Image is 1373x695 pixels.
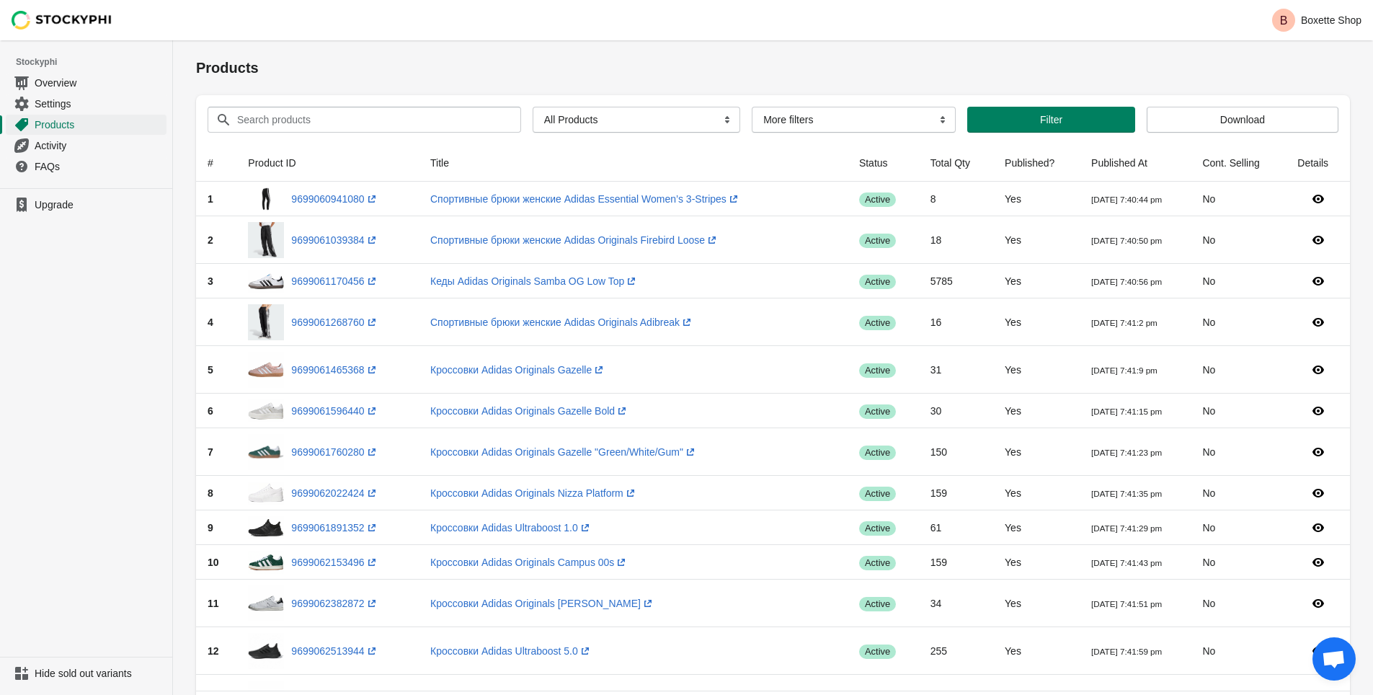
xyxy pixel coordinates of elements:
[236,144,419,182] th: Product ID
[1191,428,1286,476] td: No
[208,557,219,568] span: 10
[248,551,284,574] img: 437e312da9a687b262df9169b7fbb376_5ec512b2-3816-437d-b03b-9b7d8a8293b5.png
[291,275,378,287] a: 9699061170456(opens a new window)
[430,645,592,657] a: Кроссовки Adidas Ultraboost 5.0(opens a new window)
[248,585,284,621] img: 183eba5c660fed41e89a8a8839d70d0f_4c322e7d-814f-49eb-bda2-4bf4218e8e71.jpg
[35,159,164,174] span: FAQs
[993,216,1080,264] td: Yes
[993,545,1080,580] td: Yes
[1191,298,1286,346] td: No
[1091,448,1162,457] small: [DATE] 7:41:23 pm
[993,394,1080,428] td: Yes
[1191,580,1286,627] td: No
[1272,9,1295,32] span: Avatar with initials B
[1191,346,1286,394] td: No
[291,487,378,499] a: 9699062022424(opens a new window)
[248,352,284,388] img: 2bc2343a7e0afb7372e33cf26124254b_f8955bf3-4d86-42bc-b3d6-873175c46f0b.jpg
[1147,107,1338,133] button: Download
[993,298,1080,346] td: Yes
[919,182,993,216] td: 8
[430,522,592,534] a: Кроссовки Adidas Ultraboost 1.0(opens a new window)
[16,55,172,69] span: Stockyphi
[1091,523,1162,533] small: [DATE] 7:41:29 pm
[35,666,164,681] span: Hide sold out variants
[1191,545,1286,580] td: No
[1191,216,1286,264] td: No
[291,557,378,568] a: 9699062153496(opens a new window)
[919,264,993,298] td: 5785
[1091,407,1162,416] small: [DATE] 7:41:15 pm
[1280,14,1288,27] text: B
[35,138,164,153] span: Activity
[6,93,166,114] a: Settings
[196,144,236,182] th: #
[859,234,896,248] span: active
[1191,182,1286,216] td: No
[967,107,1135,133] button: Filter
[208,598,219,609] span: 11
[919,510,993,545] td: 61
[291,405,378,417] a: 9699061596440(opens a new window)
[1091,236,1162,245] small: [DATE] 7:40:50 pm
[993,144,1080,182] th: Published?
[1091,599,1162,608] small: [DATE] 7:41:51 pm
[919,298,993,346] td: 16
[208,446,213,458] span: 7
[6,663,166,683] a: Hide sold out variants
[993,627,1080,675] td: Yes
[208,405,213,417] span: 6
[859,521,896,536] span: active
[6,72,166,93] a: Overview
[35,97,164,111] span: Settings
[248,304,284,340] img: 20231122-4a3440e99b2afbaf-w840h840_e41f87b7-fba4-4bb7-8e2c-79f09138d44a.png
[430,446,698,458] a: Кроссовки Adidas Originals Gazelle "Green/White/Gum"(opens a new window)
[35,76,164,90] span: Overview
[430,234,719,246] a: Спортивные брюки женские Adidas Originals Firebird Loose(opens a new window)
[430,193,741,205] a: Спортивные брюки женские Adidas Essential Women’s 3-Stripes(opens a new window)
[993,476,1080,510] td: Yes
[1091,366,1158,375] small: [DATE] 7:41:9 pm
[291,234,378,246] a: 9699061039384(opens a new window)
[430,405,629,417] a: Кроссовки Adidas Originals Gazelle Bold(opens a new window)
[848,144,919,182] th: Status
[35,118,164,132] span: Products
[1080,144,1191,182] th: Published At
[208,234,213,246] span: 2
[208,316,213,328] span: 4
[6,114,166,135] a: Products
[196,58,1350,78] h1: Products
[248,270,284,293] img: 8f295fe37617cbb08e920988b7db5b62_d936d459-a146-4b46-a5df-6d5fb2b26bf7.jpg
[1091,318,1158,327] small: [DATE] 7:41:2 pm
[12,11,112,30] img: Stockyphi
[291,193,378,205] a: 9699060941080(opens a new window)
[236,107,495,133] input: Search products
[859,556,896,570] span: active
[859,316,896,330] span: active
[1091,647,1162,656] small: [DATE] 7:41:59 pm
[1312,637,1356,681] a: Open chat
[430,316,694,328] a: Спортивные брюки женские Adidas Originals Adibreak(opens a new window)
[919,394,993,428] td: 30
[1266,6,1367,35] button: Avatar with initials BBoxette Shop
[291,645,378,657] a: 9699062513944(opens a new window)
[6,135,166,156] a: Activity
[859,597,896,611] span: active
[248,633,284,669] img: 1bcee8069e0e60b156c7969752b625f1_51ce3889-96fe-48bd-bd02-f836099df255.png
[919,428,993,476] td: 150
[919,144,993,182] th: Total Qty
[35,198,164,212] span: Upgrade
[1091,277,1162,286] small: [DATE] 7:40:56 pm
[430,598,655,609] a: Кроссовки Adidas Originals [PERSON_NAME](opens a new window)
[248,516,284,539] img: 2d0439cbdafb963b12cce8f67f4eaeaf_f22b87ca-bd5e-41b3-9c2d-9f34f06235e5.jpg
[919,476,993,510] td: 159
[859,192,896,207] span: active
[1191,144,1286,182] th: Cont. Selling
[430,487,638,499] a: Кроссовки Adidas Originals Nizza Platform(opens a new window)
[993,264,1080,298] td: Yes
[6,195,166,215] a: Upgrade
[248,399,284,422] img: f6a9a7f0b0c92a39dd874460f5ca7c4c_b52667ab-c93d-4410-b87c-48b705cb243b.jpg
[208,275,213,287] span: 3
[291,446,378,458] a: 9699061760280(opens a new window)
[6,156,166,177] a: FAQs
[291,522,378,534] a: 9699061891352(opens a new window)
